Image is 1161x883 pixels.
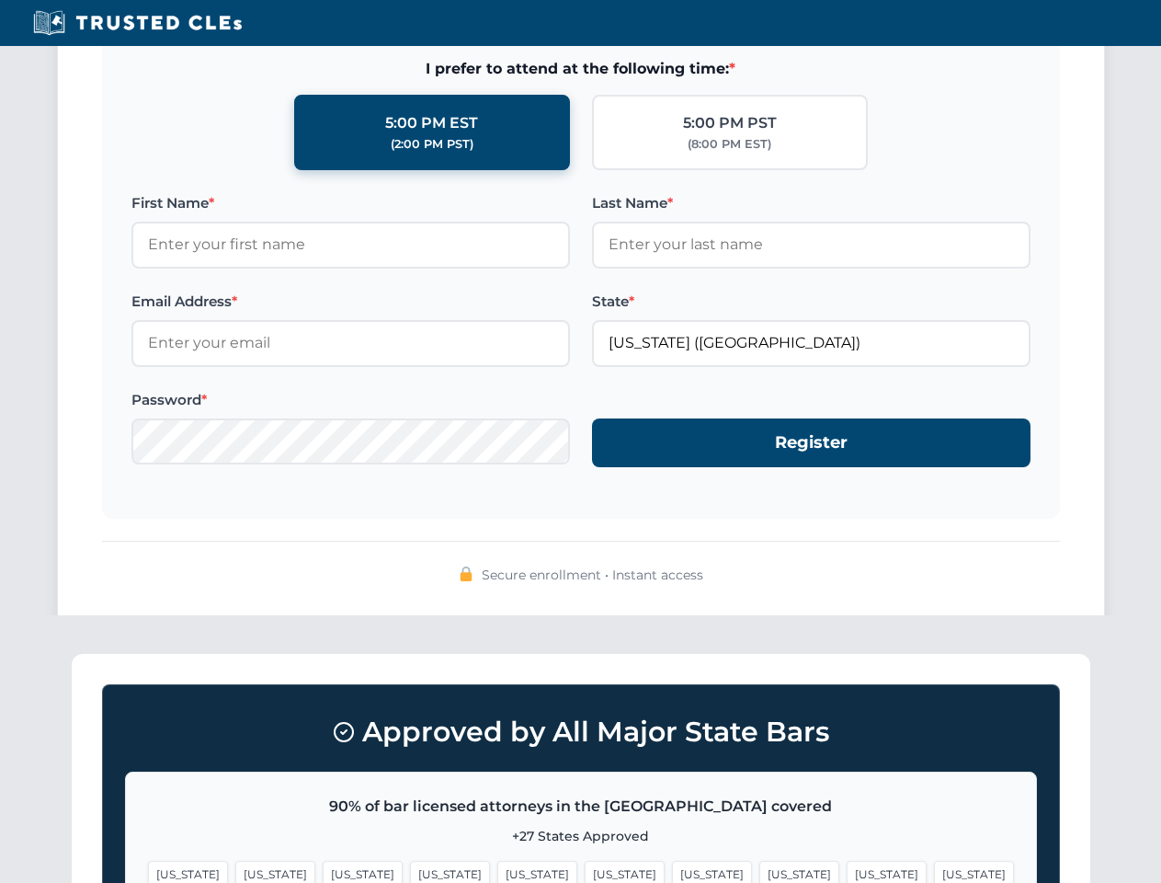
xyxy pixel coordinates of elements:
[125,707,1037,757] h3: Approved by All Major State Bars
[592,222,1030,268] input: Enter your last name
[148,826,1014,846] p: +27 States Approved
[592,192,1030,214] label: Last Name
[592,419,1030,467] button: Register
[482,565,703,585] span: Secure enrollment • Instant access
[391,135,473,154] div: (2:00 PM PST)
[131,222,570,268] input: Enter your first name
[131,291,570,313] label: Email Address
[385,111,478,135] div: 5:00 PM EST
[131,57,1030,81] span: I prefer to attend at the following time:
[592,291,1030,313] label: State
[459,567,473,581] img: 🔒
[688,135,771,154] div: (8:00 PM EST)
[28,9,247,37] img: Trusted CLEs
[131,320,570,366] input: Enter your email
[592,320,1030,366] input: Florida (FL)
[131,192,570,214] label: First Name
[683,111,777,135] div: 5:00 PM PST
[131,389,570,411] label: Password
[148,795,1014,819] p: 90% of bar licensed attorneys in the [GEOGRAPHIC_DATA] covered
